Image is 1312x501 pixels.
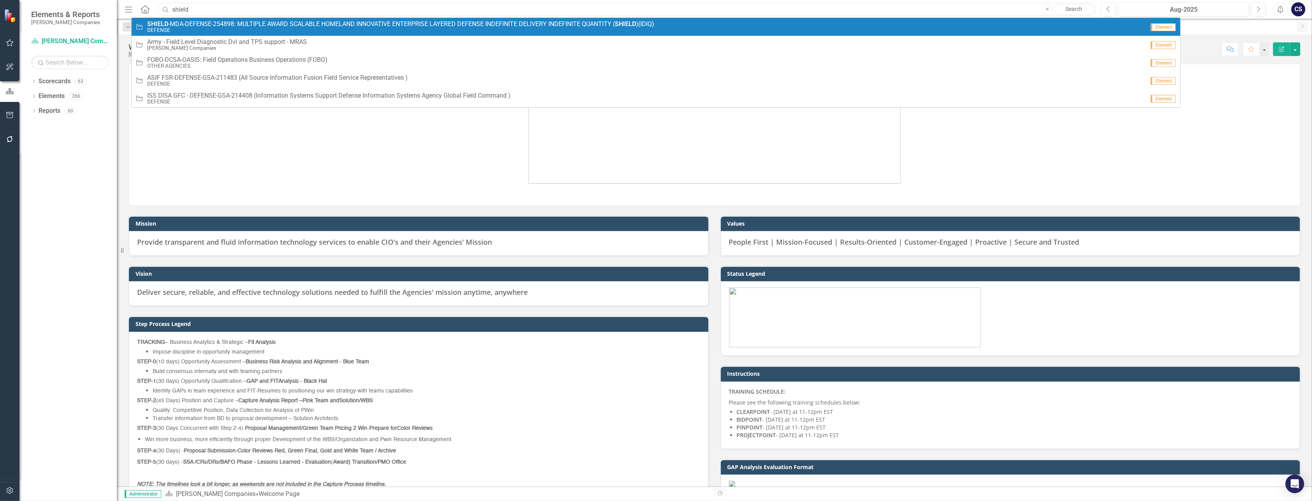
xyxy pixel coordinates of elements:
h3: Step Process Legend [136,321,704,327]
strong: Proposal Management/Green Team Pricing 2 Win [245,426,367,431]
strong: Proposal Submission- [184,448,238,454]
span: ( [156,426,158,431]
strong: SHIELD [147,20,168,28]
span: Identify GAPs in team experience and FIT-Resumes to positioning our win strategy with teams capab... [153,388,413,394]
strong: STEP-2 [137,398,156,403]
a: Search [1055,4,1094,15]
strong: CLEARPOINT [737,408,770,415]
small: DEFENSE [147,27,654,33]
h3: Mission [136,221,704,226]
h3: GAP Analysis Evaluation Format [727,464,1296,470]
button: Aug-2025 [1118,2,1249,16]
span: (30 days) - ( [137,459,406,465]
strong: Analysis - Black Hat [278,378,327,384]
span: Impose discipline in opportunity management [153,349,264,355]
span: (30 Days) - [137,448,396,454]
input: Search ClearPoint... [158,3,1095,16]
span: Qualify: Competitive Position, Data Collection for Analysis of PWin [153,408,314,413]
strong: STEP-1 [137,378,156,384]
a: SHIELD-MDA-DEFENSE-254898: MULTIPLE AWARD SCALABLE HOMELAND INNOVATIVE ENTERPRISE LAYERED DEFENSE... [132,18,1180,36]
button: CS [1291,2,1305,16]
span: Element [1151,59,1176,67]
strong: PINPOINT [737,424,763,431]
div: Welcome Page [259,490,299,497]
span: Element [1151,77,1176,85]
strong: Pink Team and [303,398,339,403]
a: Scorecards [39,77,70,86]
span: Administrator [125,490,161,498]
div: Aug-2025 [1121,5,1247,14]
h3: Values [727,221,1296,226]
div: Open Intercom Messenger [1286,475,1304,493]
span: - [137,426,397,431]
span: -MDA-DEFENSE-254898: MULTIPLE AWARD SCALABLE HOMELAND INNOVATIVE ENTERPRISE LAYERED DEFENSE INDEF... [147,21,654,28]
p: Please see the following training schedules below: [729,397,1292,406]
span: Element [1151,23,1176,31]
a: ASIF FSR-DEFENSE-GSA-211483 (All Source Information Fusion Field Service Representatives )DEFENSE... [132,72,1180,89]
span: Build consensus internally and with teaming partners [153,369,282,374]
span: Army - Field Level Diagnostic Dvl and TPS support - MRAS [147,39,307,46]
small: [PERSON_NAME] Companies [31,19,100,25]
a: [PERSON_NAME] Companies [31,37,109,46]
a: FOBO-DCSA-OASIS: Field Operations Business Operations (FOBO)OTHER AGENCIESElement [132,54,1180,72]
a: ISS DISA GFC - DEFENSE-GSA-214408 (Information Systems Support Defense Information Systems Agency... [132,89,1180,107]
a: Reports [39,107,60,116]
li: - [DATE] at 11-12pm EST [737,424,1292,431]
strong: Color Reviews Red, Green Final, Gold and White Team / Archive [238,448,396,454]
span: Elements & Reports [31,10,100,19]
span: People First | Mission-Focused | Results-Oriented | Customer-Engaged | Proactive | Secure and Tru... [729,237,1080,247]
small: DEFENSE [147,99,511,105]
strong: SSA / [183,459,196,465]
span: Provide transparent and fluid information technology services to enable CIO's and their Agencies'... [137,237,492,247]
h3: Instructions [727,371,1296,377]
strong: TRACKING [137,340,165,345]
h3: Status Legend [727,271,1296,277]
span: ) [241,426,243,431]
div: 63 [74,78,87,85]
li: - [DATE] at 11-12pm EST [737,408,1292,416]
span: ISS DISA GFC - DEFENSE-GSA-214408 (Information Systems Support Defense Information Systems Agency... [147,92,511,99]
strong: PROJECTPOINT [737,431,776,439]
strong: STEP-0 [137,359,156,364]
strong: STEP-5 [137,459,156,465]
strong: Capture Analysis Report [238,398,298,403]
div: 266 [69,93,84,100]
strong: BIDPOINT [737,416,763,423]
a: [PERSON_NAME] Companies [176,490,255,497]
strong: GAP and FIT [247,378,278,384]
strong: Solution/WBS [339,398,373,403]
span: – Business Analytics & Strategic – [137,340,276,345]
a: Elements [39,92,65,101]
span: NOTE: The timelines look a bit longer, as weekends are not included in the Capture Process timeline. [137,482,386,487]
strong: SHIELD [615,20,636,28]
small: OTHER AGENCIES [147,63,328,69]
span: FOBO-DCSA-OASIS: Field Operations Business Operations (FOBO) [147,56,328,63]
span: (45 Days) [156,398,180,403]
img: image%20v3.png [729,287,981,347]
li: - [DATE] at 11-12pm EST [737,416,1292,424]
small: DEFENSE [147,81,408,87]
div: [PERSON_NAME] Companies [129,51,199,57]
li: - [DATE] at 11-12pm EST [737,431,1292,439]
strong: Award) Transition/PMO Office [333,459,406,465]
span: Position and Capture – [137,398,303,403]
input: Search Below... [31,56,109,69]
strong: CRs/DRs/BAFO Phase - Lessons Learned - Evaluation [196,459,331,465]
small: [PERSON_NAME] Companies [147,45,307,51]
strong: STEP-4 [137,448,156,454]
strong: Fit Analysis [248,340,276,345]
strong: Prepare for [369,426,397,431]
div: Welcome Page [129,43,199,51]
strong: STEP-3 [137,426,156,431]
span: 30 Days Concurrent with Step 2-4 [158,426,241,431]
div: 60 [64,107,77,114]
h3: Vision [136,271,704,277]
strong: Color Reviews [397,426,433,431]
span: (30 days) Opportunity Qualification – [137,378,327,384]
div: » [165,490,709,499]
span: ASIF FSR-DEFENSE-GSA-211483 (All Source Information Fusion Field Service Representatives ) [147,74,408,81]
span: Transfer information from BD to proposal development – Solution Architects [153,416,338,421]
span: Win more business, more efficiently through proper Development of the WBS/Organization and Pwin R... [145,437,451,442]
strong: – [299,398,303,403]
